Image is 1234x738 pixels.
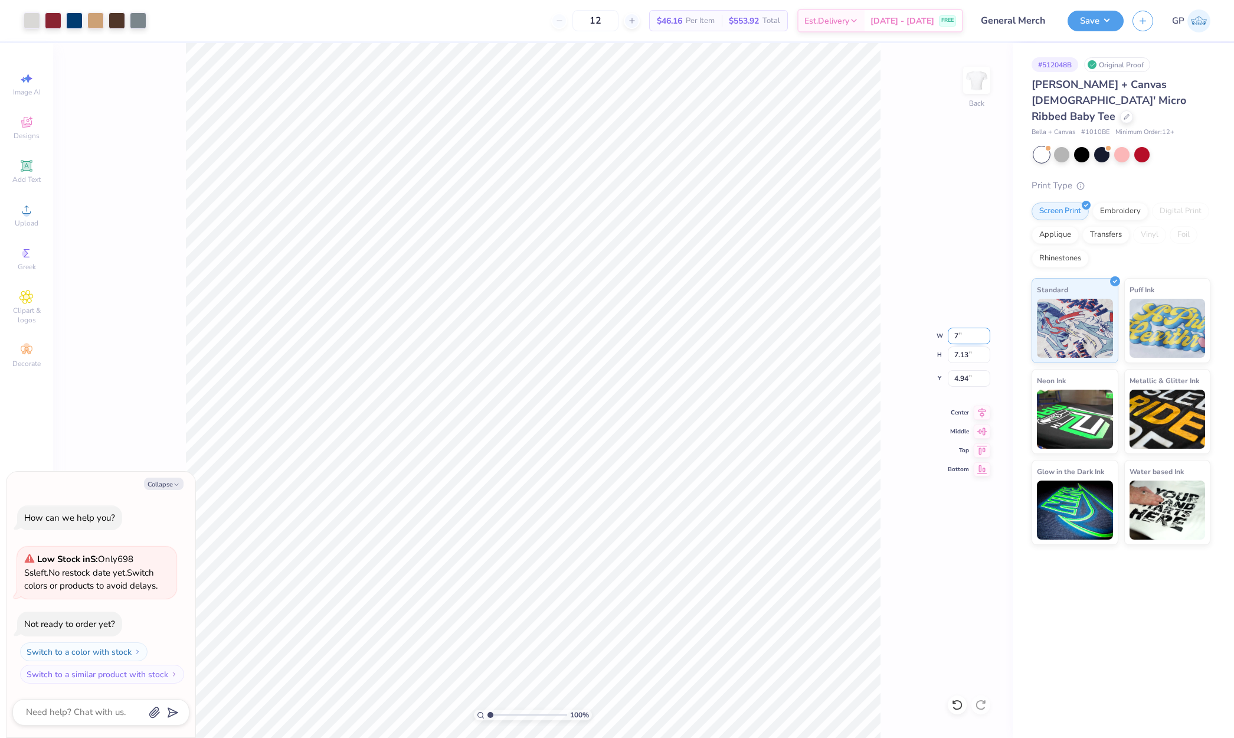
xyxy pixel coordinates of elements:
div: Embroidery [1092,203,1148,220]
span: Est. Delivery [804,15,849,27]
span: Standard [1037,283,1068,296]
input: – – [572,10,618,31]
span: Total [762,15,780,27]
span: Puff Ink [1130,283,1154,296]
span: Water based Ink [1130,465,1184,478]
span: Add Text [12,175,41,184]
span: Center [948,409,969,417]
img: Glow in the Dark Ink [1037,481,1113,540]
img: Water based Ink [1130,481,1206,540]
div: Foil [1170,226,1197,244]
span: Greek [18,262,36,272]
span: $553.92 [729,15,759,27]
button: Collapse [144,478,184,490]
span: Top [948,446,969,455]
input: Untitled Design [972,9,1059,32]
span: [PERSON_NAME] + Canvas [DEMOGRAPHIC_DATA]' Micro Ribbed Baby Tee [1032,77,1186,123]
span: [DATE] - [DATE] [870,15,934,27]
div: Rhinestones [1032,250,1089,267]
div: Screen Print [1032,203,1089,220]
div: Not ready to order yet? [24,618,115,630]
span: # 1010BE [1081,128,1109,138]
div: Vinyl [1133,226,1166,244]
span: Bottom [948,465,969,474]
span: Only 698 Ss left. Switch colors or products to avoid delays. [24,553,158,592]
img: Metallic & Glitter Ink [1130,390,1206,449]
img: Standard [1037,299,1113,358]
span: Glow in the Dark Ink [1037,465,1104,478]
span: Minimum Order: 12 + [1115,128,1174,138]
img: Back [965,68,988,92]
span: Middle [948,427,969,436]
img: Neon Ink [1037,390,1113,449]
button: Switch to a color with stock [20,642,148,661]
div: Transfers [1082,226,1130,244]
span: FREE [941,17,954,25]
span: Per Item [686,15,715,27]
div: How can we help you? [24,512,115,524]
span: Image AI [13,87,41,97]
span: Clipart & logos [6,306,47,325]
strong: Low Stock in S : [37,553,98,565]
img: Puff Ink [1130,299,1206,358]
span: $46.16 [657,15,682,27]
img: Switch to a color with stock [134,648,141,655]
span: Neon Ink [1037,374,1066,387]
div: Digital Print [1152,203,1209,220]
span: Bella + Canvas [1032,128,1075,138]
img: Switch to a similar product with stock [171,671,178,678]
span: Decorate [12,359,41,368]
span: No restock date yet. [48,567,127,579]
span: Designs [14,131,40,141]
span: Metallic & Glitter Ink [1130,374,1199,387]
div: Print Type [1032,179,1210,192]
button: Switch to a similar product with stock [20,665,184,684]
div: Back [969,98,984,109]
span: 100 % [570,710,589,720]
span: Upload [15,218,38,228]
div: Applique [1032,226,1079,244]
